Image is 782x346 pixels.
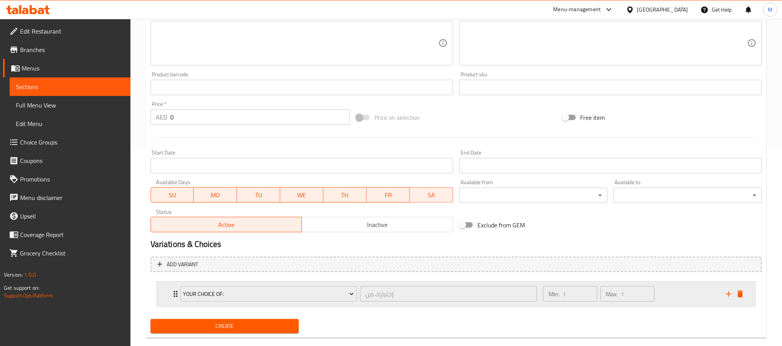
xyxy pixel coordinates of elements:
[3,40,130,59] a: Branches
[3,170,130,188] a: Promotions
[151,187,194,203] button: SU
[723,288,735,300] button: add
[768,5,773,14] span: M
[194,187,237,203] button: MO
[170,109,350,125] input: Please enter price
[581,113,605,122] span: Free item
[10,114,130,133] a: Edit Menu
[240,190,277,201] span: TU
[20,27,124,36] span: Edit Restaurant
[151,278,762,310] li: Expand
[20,212,124,221] span: Upsell
[3,151,130,170] a: Coupons
[4,283,39,293] span: Get support on:
[4,291,53,301] a: Support.OpsPlatform
[3,59,130,77] a: Menus
[327,190,364,201] span: TH
[3,22,130,40] a: Edit Restaurant
[20,138,124,147] span: Choice Groups
[151,239,762,250] h2: Variations & Choices
[370,190,407,201] span: FR
[20,193,124,202] span: Menu disclaimer
[197,190,234,201] span: MO
[3,244,130,262] a: Grocery Checklist
[553,5,601,14] div: Menu-management
[323,187,367,203] button: TH
[16,101,124,110] span: Full Menu View
[151,80,453,95] input: Please enter product barcode
[10,96,130,114] a: Full Menu View
[156,113,167,122] p: AED
[3,188,130,207] a: Menu disclaimer
[459,188,608,203] div: ​
[10,77,130,96] a: Sections
[154,190,191,201] span: SU
[4,270,23,280] span: Version:
[20,45,124,54] span: Branches
[20,230,124,239] span: Coverage Report
[167,260,198,269] span: Add variant
[157,321,293,331] span: Create
[283,190,320,201] span: WE
[20,249,124,258] span: Grocery Checklist
[24,270,36,280] span: 1.0.0
[413,190,450,201] span: SA
[154,219,299,230] span: Active
[3,225,130,244] a: Coverage Report
[606,289,618,299] p: Max:
[548,289,559,299] p: Min:
[3,133,130,151] a: Choice Groups
[637,5,688,14] div: [GEOGRAPHIC_DATA]
[20,156,124,165] span: Coupons
[614,188,762,203] div: ​
[367,187,410,203] button: FR
[237,187,280,203] button: TU
[3,207,130,225] a: Upsell
[477,220,525,230] span: Exclude from GEM
[183,289,354,299] span: Your Choice Of:
[305,219,450,230] span: Inactive
[16,82,124,91] span: Sections
[22,64,124,73] span: Menus
[157,282,755,306] div: Expand
[280,187,323,203] button: WE
[151,217,302,232] button: Active
[16,119,124,128] span: Edit Menu
[374,113,420,122] span: Price on selection
[151,257,762,272] button: Add variant
[410,187,453,203] button: SA
[301,217,453,232] button: Inactive
[459,80,762,95] input: Please enter product sku
[151,319,299,333] button: Create
[20,175,124,184] span: Promotions
[735,288,746,300] button: delete
[180,286,357,302] button: Your Choice Of:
